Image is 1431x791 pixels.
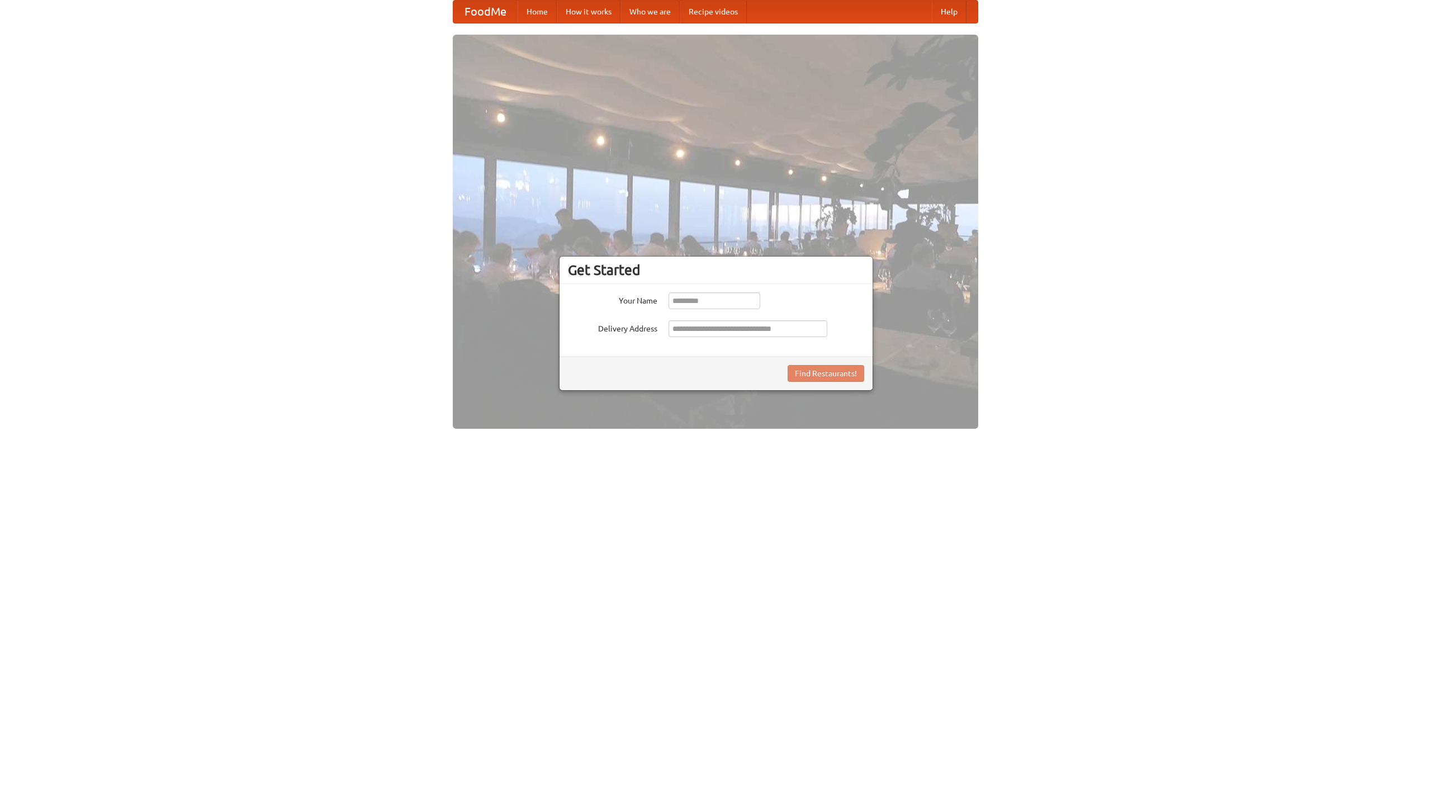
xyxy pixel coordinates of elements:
a: Home [518,1,557,23]
button: Find Restaurants! [788,365,864,382]
label: Your Name [568,292,657,306]
a: FoodMe [453,1,518,23]
h3: Get Started [568,262,864,278]
label: Delivery Address [568,320,657,334]
a: Recipe videos [680,1,747,23]
a: Who we are [620,1,680,23]
a: Help [932,1,966,23]
a: How it works [557,1,620,23]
